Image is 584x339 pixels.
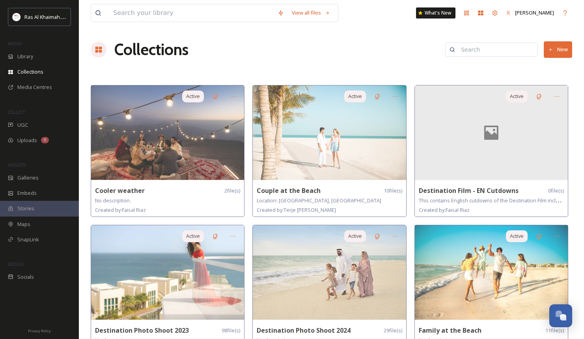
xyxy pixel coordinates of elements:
span: Stories [17,205,34,212]
span: Created by: Terje [PERSON_NAME] [257,206,336,213]
input: Search your library [109,4,274,22]
span: WIDGETS [8,162,26,168]
strong: Destination Film - EN Cutdowns [419,186,519,195]
div: 8 [41,137,49,143]
span: Active [186,93,200,100]
a: View all files [288,5,334,20]
span: Active [510,93,524,100]
strong: Destination Photo Shoot 2023 [95,326,189,335]
span: Uploads [17,137,37,144]
span: 10 file(s) [384,187,402,195]
span: Privacy Policy [28,328,51,333]
span: 2 file(s) [224,187,240,195]
img: Logo_RAKTDA_RGB-01.png [13,13,21,21]
span: UGC [17,121,28,129]
span: SnapLink [17,236,39,243]
span: Library [17,53,33,60]
button: New [544,41,572,57]
strong: Couple at the Beach [257,186,321,195]
strong: Family at the Beach [419,326,481,335]
span: Socials [17,273,34,281]
img: 40833ac2-9b7e-441e-9c37-82b00e6b34d8.jpg [415,225,568,320]
span: 11 file(s) [545,327,564,334]
img: 3fee7373-bc30-4870-881d-a1ce1f855b52.jpg [91,85,244,180]
a: What's New [416,7,455,19]
span: Active [348,93,362,100]
span: 0 file(s) [548,187,564,195]
span: Active [186,232,200,240]
a: [PERSON_NAME] [502,5,558,20]
span: Maps [17,220,30,228]
strong: Destination Photo Shoot 2024 [257,326,351,335]
img: b247c5c7-76c1-4511-a868-7f05f0ad745b.jpg [253,225,406,320]
strong: Cooler weather [95,186,145,195]
span: Active [510,232,524,240]
img: f0ae1fde-13b4-46c4-80dc-587e454a40a6.jpg [91,225,244,320]
span: No description. [95,197,131,204]
span: Active [348,232,362,240]
a: Collections [114,38,188,61]
a: Privacy Policy [28,326,51,335]
input: Search [457,42,534,57]
span: Created by: Faisal Riaz [419,206,470,213]
span: Galleries [17,174,39,182]
span: 98 file(s) [222,327,240,334]
span: Collections [17,68,43,76]
img: 7e8a814c-968e-46a8-ba33-ea04b7243a5d.jpg [253,85,406,180]
span: SOCIALS [8,261,24,267]
span: MEDIA [8,41,22,46]
span: Ras Al Khaimah Tourism Development Authority [24,13,136,20]
span: [PERSON_NAME] [515,9,554,16]
span: Location: [GEOGRAPHIC_DATA], [GEOGRAPHIC_DATA] [257,197,381,204]
span: Media Centres [17,83,52,91]
span: 29 file(s) [384,327,402,334]
span: COLLECT [8,109,25,115]
span: Created by: Faisal Riaz [95,206,146,213]
span: Embeds [17,189,37,197]
button: Open Chat [549,304,572,327]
